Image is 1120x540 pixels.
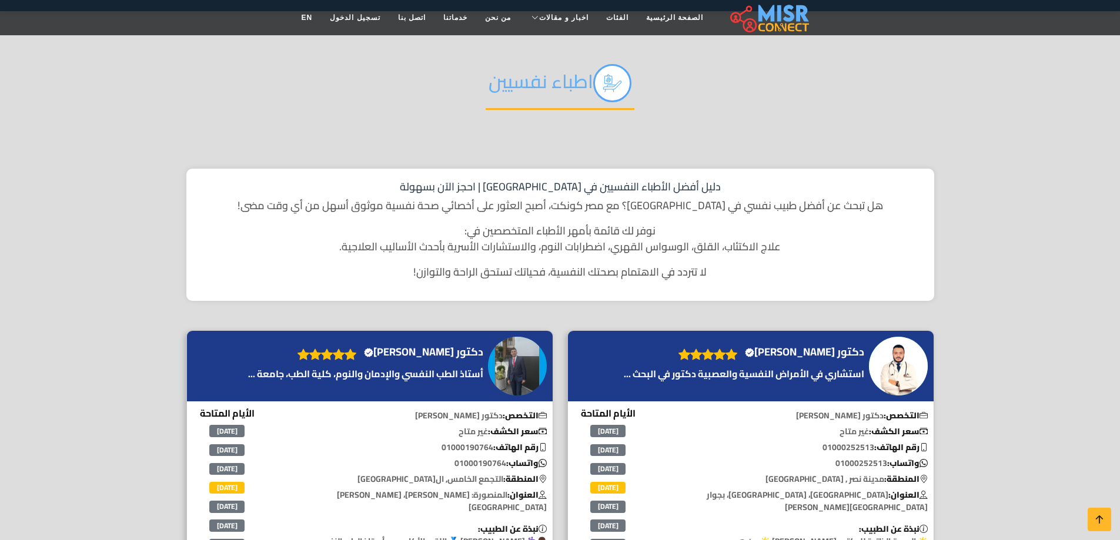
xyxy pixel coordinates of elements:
[282,457,553,469] p: 01000190764
[859,521,928,536] b: نبذة عن الطبيب:
[663,489,934,514] p: [GEOGRAPHIC_DATA]، [GEOGRAPHIC_DATA]، بجوار [GEOGRAPHIC_DATA][PERSON_NAME]
[507,487,547,502] b: العنوان:
[209,425,245,437] span: [DATE]
[869,337,928,395] img: دكتور عبدالله حسني
[282,441,553,454] p: 01000190764
[282,425,553,438] p: غير متاح
[590,519,626,531] span: [DATE]
[593,64,631,102] img: wzNEwxv3aCzPUCYeW7v7.png
[209,501,245,512] span: [DATE]
[874,440,928,455] b: رقم الهاتف:
[539,12,589,23] span: اخبار و مقالات
[869,424,928,439] b: سعر الكشف:
[493,440,547,455] b: رقم الهاتف:
[364,346,483,358] h4: دكتور [PERSON_NAME]
[506,455,547,471] b: واتساب:
[520,6,597,29] a: اخبار و مقالات
[503,471,547,487] b: المنطقة:
[663,473,934,485] p: مدينة نصر , [GEOGRAPHIC_DATA]
[730,3,809,32] img: main.misr_connect
[888,487,928,502] b: العنوان:
[663,457,934,469] p: 01000252513
[663,425,934,438] p: غير متاح
[282,473,553,485] p: التجمع الخامس, ال[GEOGRAPHIC_DATA]
[364,348,373,357] svg: Verified account
[282,410,553,422] p: دكتور [PERSON_NAME]
[209,463,245,475] span: [DATE]
[637,6,712,29] a: الصفحة الرئيسية
[488,424,547,439] b: سعر الكشف:
[663,410,934,422] p: دكتور [PERSON_NAME]
[884,408,928,423] b: التخصص:
[282,489,553,514] p: المنصورة: [PERSON_NAME]، [PERSON_NAME] [GEOGRAPHIC_DATA]
[478,521,547,536] b: نبذة عن الطبيب:
[884,471,928,487] b: المنطقة:
[488,337,547,395] img: دكتور محمد الوصيفي
[209,519,245,531] span: [DATE]
[597,6,637,29] a: الفئات
[198,197,922,213] p: هل تبحث عن أفضل طبيب نفسي في [GEOGRAPHIC_DATA]؟ مع مصر كونكت، أصبح العثور على أخصائي صحة نفسية مو...
[745,348,754,357] svg: Verified account
[198,223,922,254] p: نوفر لك قائمة بأمهر الأطباء المتخصصين في: علاج الاكتئاب، القلق، الوسواس القهري، اضطرابات النوم، و...
[198,264,922,280] p: لا تتردد في الاهتمام بصحتك النفسية، فحياتك تستحق الراحة والتوازن!
[389,6,434,29] a: اتصل بنا
[590,463,626,475] span: [DATE]
[245,367,486,381] a: أستاذ الطب النفسي والإدمان والنوم، كلية الطب، جامعة ...
[209,482,245,494] span: [DATE]
[434,6,476,29] a: خدماتنا
[198,180,922,193] h1: دليل أفضل الأطباء النفسيين في [GEOGRAPHIC_DATA] | احجز الآن بسهولة
[590,482,626,494] span: [DATE]
[621,367,867,381] a: استشاري في الأمراض النفسية والعصبية دكتور في البحث ...
[590,501,626,512] span: [DATE]
[486,64,634,110] h2: اطباء نفسيين
[209,444,245,456] span: [DATE]
[476,6,520,29] a: من نحن
[663,441,934,454] p: 01000252513
[590,425,626,437] span: [DATE]
[503,408,547,423] b: التخصص:
[293,6,322,29] a: EN
[321,6,389,29] a: تسجيل الدخول
[743,343,867,361] a: دكتور [PERSON_NAME]
[887,455,928,471] b: واتساب:
[590,444,626,456] span: [DATE]
[362,343,486,361] a: دكتور [PERSON_NAME]
[745,346,864,358] h4: دكتور [PERSON_NAME]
